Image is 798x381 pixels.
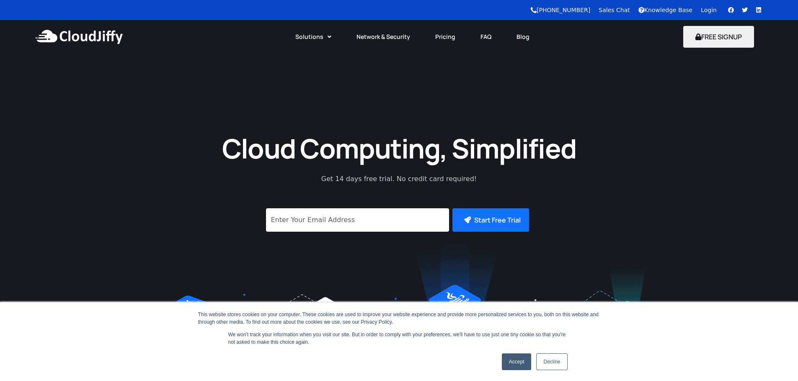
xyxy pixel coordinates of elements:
button: FREE SIGNUP [683,26,754,48]
div: This website stores cookies on your computer. These cookies are used to improve your website expe... [198,311,600,326]
a: Decline [536,353,567,370]
a: [PHONE_NUMBER] [531,7,590,13]
a: Solutions [283,28,344,46]
a: Knowledge Base [638,7,693,13]
a: Pricing [423,28,468,46]
p: Get 14 days free trial. No credit card required! [284,174,514,184]
a: Network & Security [344,28,423,46]
a: Accept [502,353,532,370]
h1: Cloud Computing, Simplified [211,131,588,166]
a: FAQ [468,28,504,46]
p: We won't track your information when you visit our site. But in order to comply with your prefere... [228,331,570,346]
button: Start Free Trial [452,208,529,232]
a: Blog [504,28,542,46]
a: Login [701,7,717,13]
a: Sales Chat [599,7,630,13]
a: FREE SIGNUP [683,32,754,41]
input: Enter Your Email Address [266,208,449,232]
